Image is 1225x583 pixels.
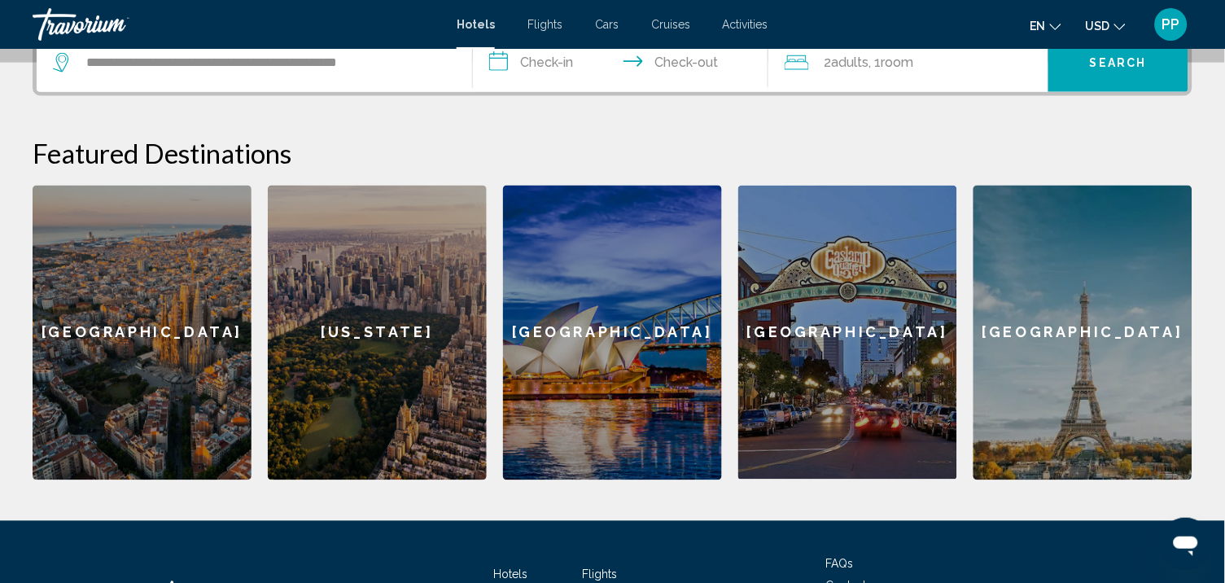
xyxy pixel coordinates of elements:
button: Search [1048,33,1188,92]
button: User Menu [1150,7,1192,42]
span: Search [1090,57,1147,70]
a: Cars [595,18,619,31]
span: 2 [824,51,868,74]
a: FAQs [826,558,854,571]
button: Check in and out dates [473,33,769,92]
span: , 1 [868,51,913,74]
button: Travelers: 2 adults, 0 children [768,33,1048,92]
div: Search widget [37,33,1188,92]
span: Room [881,55,913,70]
a: [GEOGRAPHIC_DATA] [973,186,1192,480]
button: Change currency [1086,14,1126,37]
a: [GEOGRAPHIC_DATA] [503,186,722,480]
div: [GEOGRAPHIC_DATA] [738,186,957,480]
a: Flights [527,18,562,31]
span: PP [1162,16,1180,33]
a: Activities [723,18,768,31]
a: Hotels [493,568,527,581]
h2: Featured Destinations [33,137,1192,169]
a: Cruises [651,18,690,31]
a: Hotels [457,18,495,31]
iframe: Button to launch messaging window [1160,518,1212,570]
a: [GEOGRAPHIC_DATA] [33,186,252,480]
a: Travorium [33,8,440,41]
a: [GEOGRAPHIC_DATA] [738,186,957,480]
a: [US_STATE] [268,186,487,480]
span: USD [1086,20,1110,33]
span: Adults [831,55,868,70]
button: Change language [1030,14,1061,37]
a: Flights [582,568,617,581]
span: en [1030,20,1046,33]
